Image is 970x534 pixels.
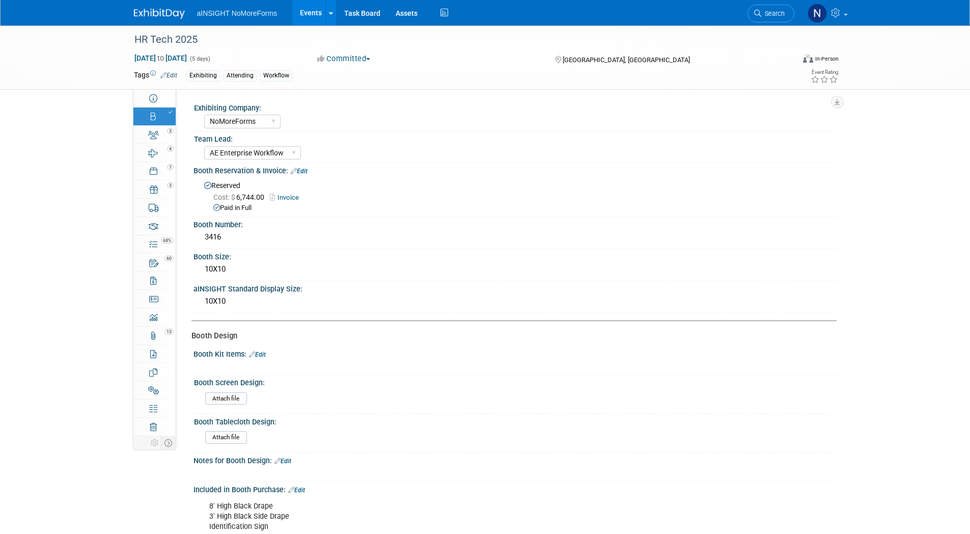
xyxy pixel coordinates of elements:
[186,70,220,81] div: Exhibiting
[201,178,829,213] div: Reserved
[193,482,837,495] div: Included in Booth Purchase:
[167,146,174,152] span: 4
[213,203,829,213] div: Paid in Full
[815,55,839,63] div: In-Person
[134,70,177,82] td: Tags
[133,144,176,162] a: 4
[747,5,794,22] a: Search
[161,237,174,244] span: 68%
[249,351,266,358] a: Edit
[133,327,176,344] a: 13
[314,54,374,64] button: Committed
[808,4,827,23] img: Nichole Brown
[274,458,291,465] a: Edit
[133,235,176,253] a: 68%
[563,56,690,64] span: [GEOGRAPHIC_DATA], [GEOGRAPHIC_DATA]
[291,168,308,175] a: Edit
[169,110,172,114] i: Booth reservation complete
[134,9,185,19] img: ExhibitDay
[133,162,176,180] a: 7
[167,182,174,189] span: 3
[189,56,210,62] span: (5 days)
[167,164,174,170] span: 7
[193,163,837,176] div: Booth Reservation & Invoice:
[213,193,268,201] span: 6,744.00
[288,487,305,494] a: Edit
[270,194,304,201] a: Invoice
[224,70,257,81] div: Attending
[811,70,838,75] div: Event Rating
[164,255,174,261] span: 60
[194,414,832,427] div: Booth Tablecloth Design:
[194,131,832,144] div: Team Lead:
[164,329,174,335] span: 13
[149,436,161,449] td: Personalize Event Tab Strip
[734,53,839,68] div: Event Format
[160,72,177,79] a: Edit
[761,10,785,17] span: Search
[213,193,236,201] span: Cost: $
[160,436,176,449] td: Toggle Event Tabs
[197,9,278,17] span: aINSIGHT NoMoreForms
[201,229,829,245] div: 3416
[194,100,832,113] div: Exhibiting Company:
[134,54,187,63] span: [DATE] [DATE]
[133,180,176,198] a: 3
[156,54,165,62] span: to
[201,261,829,277] div: 10X10
[260,70,292,81] div: Workflow
[194,375,832,388] div: Booth Screen Design:
[193,453,837,466] div: Notes for Booth Design:
[193,249,837,262] div: Booth Size:
[193,281,837,294] div: aINSIGHT Standard Display Size:
[193,217,837,230] div: Booth Number:
[191,331,829,341] div: Booth Design
[167,128,174,134] span: 3
[133,126,176,144] a: 3
[803,55,813,63] img: Format-Inperson.png
[193,346,837,360] div: Booth Kit Items:
[201,293,829,309] div: 10X10
[131,31,779,49] div: HR Tech 2025
[133,253,176,271] a: 60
